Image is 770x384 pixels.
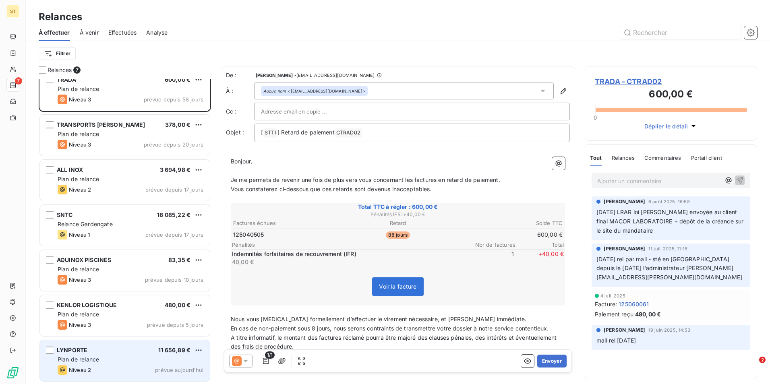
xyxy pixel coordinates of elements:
p: Indemnités forfaitaires de recouvrement (IFR) [232,250,464,258]
span: Total TTC à régler : 600,00 € [232,203,564,211]
span: À effectuer [39,29,70,37]
span: Pénalités [232,242,467,248]
span: Relances [48,66,72,74]
span: A titre informatif, le montant des factures réclamé pourra être majoré des clauses pénales, des i... [231,334,558,350]
span: 600,00 € [165,76,190,83]
span: prévue depuis 20 jours [144,141,203,148]
span: KENLOR LOGISTIQUE [57,301,117,308]
span: CTRAD02 [335,128,362,138]
span: [DATE] rel par mail - sté en [GEOGRAPHIC_DATA] depuis le [DATE] l'administrateur [PERSON_NAME][EM... [596,256,742,281]
span: ] Retard de paiement [277,129,335,136]
span: LYNPORTE [57,347,87,353]
span: prévue depuis 17 jours [145,231,203,238]
span: Plan de relance [58,85,99,92]
button: Envoyer [537,355,567,367]
span: Niveau 3 [69,141,91,148]
span: TRADA - CTRAD02 [595,76,747,87]
span: Relance Gardengate [58,221,113,227]
span: 0 [594,114,597,121]
span: prévue depuis 10 jours [145,277,203,283]
h3: Relances [39,10,82,24]
span: 480,00 € [165,301,190,308]
span: 11 juil. 2025, 11:18 [648,246,687,251]
label: Cc : [226,107,254,116]
span: 125040505 [233,231,264,239]
span: Nbr de factures [467,242,515,248]
span: 3 694,98 € [160,166,191,173]
span: Paiement reçu [595,310,633,318]
button: Filtrer [39,47,76,60]
span: 1 [466,250,514,266]
div: ST [6,5,19,18]
span: Portail client [691,155,722,161]
span: Niveau 1 [69,231,90,238]
span: Vous constaterez ci-dessous que ces retards sont devenus inacceptables. [231,186,432,192]
span: Bonjour, [231,158,252,165]
a: 7 [6,79,19,92]
span: Je me permets de revenir une fois de plus vers vous concernant les factures en retard de paiement. [231,176,500,183]
iframe: Intercom live chat [743,357,762,376]
span: Plan de relance [58,311,99,318]
span: 88 jours [386,231,410,239]
span: Relances [612,155,635,161]
h3: 600,00 € [595,87,747,103]
span: Plan de relance [58,266,99,273]
span: Déplier le détail [644,122,688,130]
span: 18 085,22 € [157,211,190,218]
span: TRADA [57,76,76,83]
span: Tout [590,155,602,161]
th: Retard [343,219,453,227]
span: Total [515,242,564,248]
span: mail rel [DATE] [596,337,636,344]
span: 11 656,89 € [158,347,190,353]
th: Factures échues [233,219,342,227]
span: prévue aujourd’hui [155,367,203,373]
em: Aucun nom [263,88,286,94]
span: Plan de relance [58,175,99,182]
span: [PERSON_NAME] [604,326,645,334]
span: Niveau 3 [69,322,91,328]
input: Adresse email en copie ... [261,105,348,118]
span: Plan de relance [58,356,99,363]
span: 4 juil. 2025 [600,293,625,298]
td: 600,00 € [453,230,563,239]
span: À venir [80,29,99,37]
span: Voir la facture [379,283,416,290]
span: [PERSON_NAME] [604,245,645,252]
span: 2 [759,357,766,363]
span: TRANSPORTS [PERSON_NAME] [57,121,145,128]
span: [DATE] LRAR loi [PERSON_NAME] envoyée au client final MACOR LABORATOIRE + dépôt de la créance sur... [596,209,745,234]
span: prévue depuis 5 jours [147,322,203,328]
span: 125060061 [619,300,649,308]
span: 6 août 2025, 16:58 [648,199,690,204]
p: 40,00 € [232,258,464,266]
span: Niveau 2 [69,186,91,193]
span: Niveau 2 [69,367,91,373]
span: Nous vous [MEDICAL_DATA] formellement d’effectuer le virement nécessaire, et [PERSON_NAME] immédi... [231,316,526,322]
span: 1/1 [265,351,275,359]
th: Solde TTC [453,219,563,227]
span: 480,00 € [635,310,661,318]
span: Niveau 3 [69,96,91,103]
span: [PERSON_NAME] [256,73,293,78]
span: ALL INOX [57,166,83,173]
input: Rechercher [620,26,741,39]
span: prévue depuis 17 jours [145,186,203,193]
img: Logo LeanPay [6,366,19,379]
span: 19 juin 2025, 14:53 [648,328,690,332]
span: [ [261,129,263,136]
span: AQUINOX PISCINES [57,256,111,263]
span: 7 [15,77,22,85]
span: Pénalités IFR : + 40,00 € [232,211,564,218]
button: Déplier le détail [642,122,700,131]
span: 7 [73,66,81,74]
span: SNTC [57,211,73,218]
span: prévue depuis 58 jours [144,96,203,103]
span: Objet : [226,129,244,136]
span: - [EMAIL_ADDRESS][DOMAIN_NAME] [294,73,375,78]
div: grid [39,79,211,384]
span: Plan de relance [58,130,99,137]
label: À : [226,87,254,95]
span: En cas de non-paiement sous 8 jours, nous serons contraints de transmettre votre dossier à notre ... [231,325,549,332]
div: <[EMAIL_ADDRESS][DOMAIN_NAME]> [263,88,365,94]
